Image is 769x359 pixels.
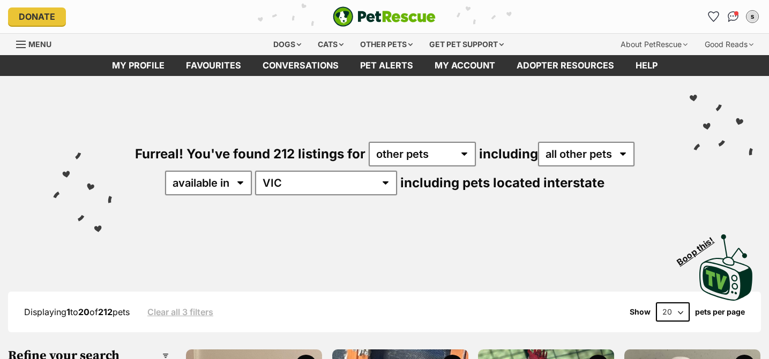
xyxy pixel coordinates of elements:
span: including [479,146,634,162]
strong: 212 [98,307,113,317]
a: My profile [101,55,175,76]
span: Displaying to of pets [24,307,130,317]
strong: 20 [78,307,89,317]
span: including pets located interstate [400,175,604,190]
div: Other pets [353,34,420,55]
a: Clear all 3 filters [147,307,213,317]
strong: 1 [66,307,70,317]
div: Good Reads [697,34,761,55]
img: logo-e224e6f780fb5917bec1dbf3a21bbac754714ae5b6737aabdf751b685950b380.svg [333,6,436,27]
a: Pet alerts [349,55,424,76]
span: Boop this! [675,228,725,267]
a: Donate [8,7,66,26]
a: PetRescue [333,6,436,27]
img: PetRescue TV logo [699,234,753,301]
div: Dogs [266,34,309,55]
a: Boop this! [699,225,753,303]
span: Menu [28,40,51,49]
a: Favourites [705,8,722,25]
ul: Account quick links [705,8,761,25]
div: s [747,11,758,22]
button: My account [744,8,761,25]
div: About PetRescue [613,34,695,55]
a: My account [424,55,506,76]
img: chat-41dd97257d64d25036548639549fe6c8038ab92f7586957e7f3b1b290dea8141.svg [728,11,739,22]
span: Furreal! You've found 212 listings for [135,146,365,162]
label: pets per page [695,308,745,316]
a: Menu [16,34,59,53]
span: Show [630,308,651,316]
a: Adopter resources [506,55,625,76]
a: Conversations [725,8,742,25]
div: Get pet support [422,34,511,55]
a: Favourites [175,55,252,76]
a: Help [625,55,668,76]
div: Cats [310,34,351,55]
a: conversations [252,55,349,76]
